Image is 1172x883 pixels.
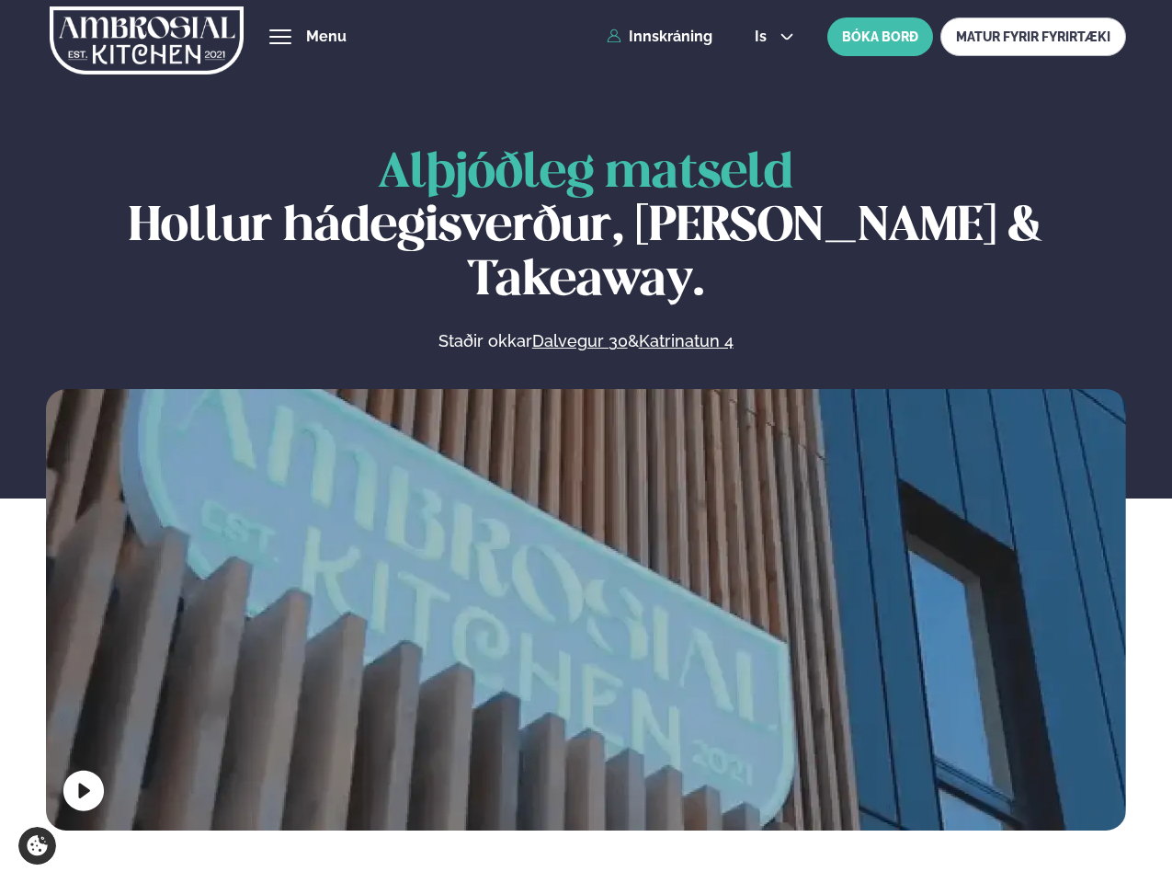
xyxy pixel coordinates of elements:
[46,147,1126,308] h1: Hollur hádegisverður, [PERSON_NAME] & Takeaway.
[740,29,809,44] button: is
[639,330,734,352] a: Katrinatun 4
[378,151,793,197] span: Alþjóðleg matseld
[238,330,933,352] p: Staðir okkar &
[532,330,628,352] a: Dalvegur 30
[827,17,933,56] button: BÓKA BORÐ
[50,3,244,78] img: logo
[607,29,712,45] a: Innskráning
[269,26,291,48] button: hamburger
[940,17,1126,56] a: MATUR FYRIR FYRIRTÆKI
[18,827,56,865] a: Cookie settings
[755,29,772,44] span: is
